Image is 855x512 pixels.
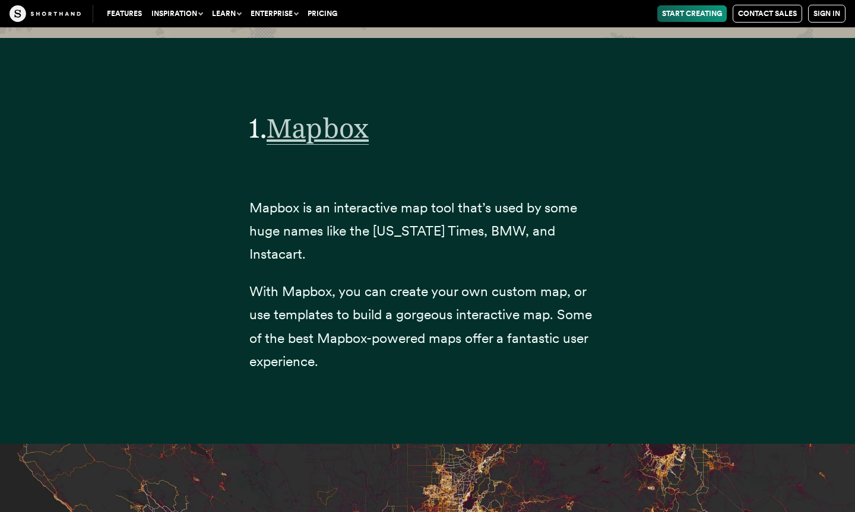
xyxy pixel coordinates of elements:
a: Contact Sales [733,5,802,23]
span: With Mapbox, you can create your own custom map, or use templates to build a gorgeous interactive... [249,283,592,369]
span: 1. [249,112,267,144]
a: Features [102,5,147,22]
a: Start Creating [657,5,727,22]
span: Mapbox is an interactive map tool that’s used by some huge names like the [US_STATE] Times, BMW, ... [249,199,577,262]
button: Inspiration [147,5,207,22]
button: Learn [207,5,246,22]
a: Mapbox [267,112,369,144]
button: Enterprise [246,5,303,22]
a: Pricing [303,5,342,22]
img: The Craft [9,5,81,22]
span: Mapbox [267,112,369,145]
a: Sign in [808,5,845,23]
